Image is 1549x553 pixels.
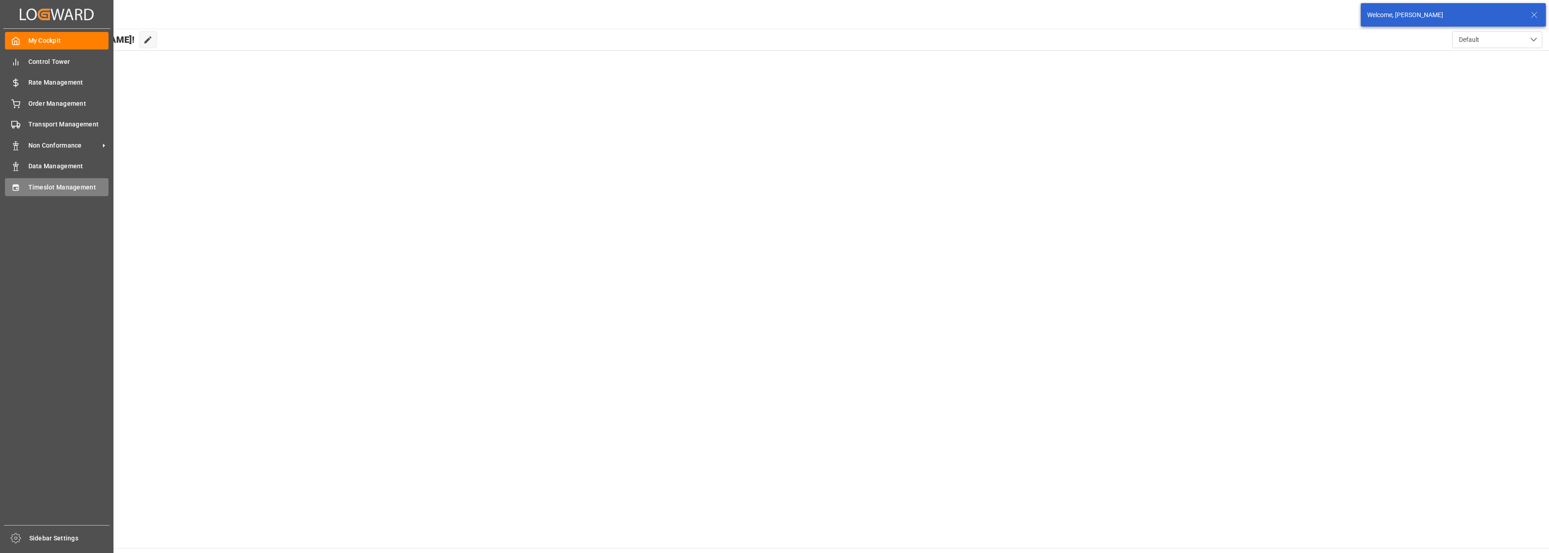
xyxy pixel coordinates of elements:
[1452,31,1542,48] button: open menu
[28,183,109,192] span: Timeslot Management
[28,78,109,87] span: Rate Management
[28,99,109,108] span: Order Management
[1459,35,1479,45] span: Default
[5,157,109,175] a: Data Management
[28,162,109,171] span: Data Management
[1367,10,1522,20] div: Welcome, [PERSON_NAME]
[5,74,109,91] a: Rate Management
[5,116,109,133] a: Transport Management
[5,94,109,112] a: Order Management
[5,32,109,49] a: My Cockpit
[28,141,100,150] span: Non Conformance
[28,120,109,129] span: Transport Management
[38,31,135,48] span: Hello [PERSON_NAME]!
[28,36,109,45] span: My Cockpit
[5,178,109,196] a: Timeslot Management
[5,53,109,70] a: Control Tower
[29,534,110,543] span: Sidebar Settings
[28,57,109,67] span: Control Tower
